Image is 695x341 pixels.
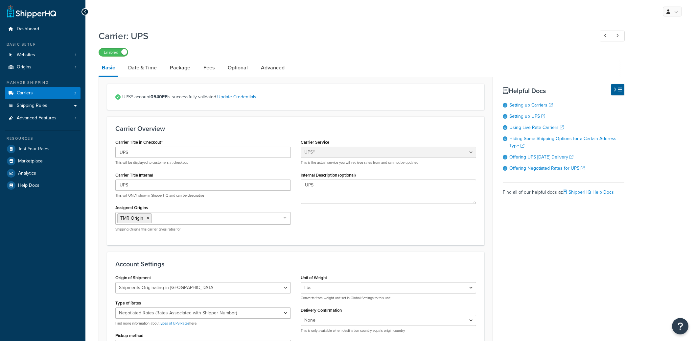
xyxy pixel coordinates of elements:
li: Websites [5,49,81,61]
label: Carrier Title in Checkout [115,140,163,145]
a: Advanced [258,60,288,76]
a: Hiding Some Shipping Options for a Certain Address Type [509,135,616,149]
a: Fees [200,60,218,76]
span: 1 [75,52,76,58]
div: Manage Shipping [5,80,81,85]
h3: Account Settings [115,260,476,268]
span: UPS® account is successfully validated. [122,92,476,102]
label: Unit of Weight [301,275,327,280]
a: Next Record [612,31,625,41]
span: Marketplace [18,158,43,164]
span: Analytics [18,171,36,176]
a: Advanced Features1 [5,112,81,124]
div: Resources [5,136,81,141]
p: Find more information about here. [115,321,291,326]
a: Date & Time [125,60,160,76]
label: Pickup method [115,333,144,338]
span: 3 [74,90,76,96]
a: Carriers3 [5,87,81,99]
span: TMR Origin [120,215,143,222]
label: Enabled [99,48,128,56]
button: Hide Help Docs [611,84,624,95]
label: Internal Description (optional) [301,173,356,178]
a: Package [167,60,194,76]
p: This will ONLY show in ShipperHQ and can be descriptive [115,193,291,198]
span: Shipping Rules [17,103,47,109]
a: Websites1 [5,49,81,61]
h3: Helpful Docs [503,87,624,94]
a: ShipperHQ Help Docs [563,189,614,196]
a: Origins1 [5,61,81,73]
label: Carrier Service [301,140,329,145]
a: Types of UPS Rates [159,321,189,326]
label: Type of Rates [115,301,141,305]
a: Offering Negotiated Rates for UPS [509,165,585,172]
a: Setting up Carriers [509,102,553,109]
div: Basic Setup [5,42,81,47]
a: Basic [99,60,118,77]
a: Setting up UPS [509,113,545,120]
strong: 0540EE [151,93,167,100]
a: Shipping Rules [5,100,81,112]
span: Help Docs [18,183,39,188]
p: This will be displayed to customers at checkout [115,160,291,165]
h3: Carrier Overview [115,125,476,132]
div: Find all of our helpful docs at: [503,183,624,197]
p: This is only available when destination country equals origin country [301,328,476,333]
p: Converts from weight unit set in Global Settings to this unit [301,296,476,301]
p: This is the actual service you will retrieve rates from and can not be updated [301,160,476,165]
a: Optional [224,60,251,76]
label: Origin of Shipment [115,275,151,280]
li: Origins [5,61,81,73]
label: Assigned Origins [115,205,148,210]
span: 1 [75,115,76,121]
label: Delivery Confirmation [301,308,342,313]
span: Advanced Features [17,115,57,121]
button: Open Resource Center [672,318,688,334]
span: Test Your Rates [18,146,50,152]
a: Previous Record [600,31,613,41]
textarea: UPS [301,180,476,204]
span: Dashboard [17,26,39,32]
a: Test Your Rates [5,143,81,155]
p: Shipping Origins this carrier gives rates for [115,227,291,232]
span: Origins [17,64,32,70]
li: Advanced Features [5,112,81,124]
a: Using Live Rate Carriers [509,124,564,131]
span: 1 [75,64,76,70]
a: Analytics [5,167,81,179]
li: Carriers [5,87,81,99]
a: Marketplace [5,155,81,167]
label: Carrier Title Internal [115,173,153,178]
a: Update Credentials [217,93,256,100]
h1: Carrier: UPS [99,30,588,42]
span: Carriers [17,90,33,96]
span: Websites [17,52,35,58]
a: Help Docs [5,180,81,191]
a: Offering UPS [DATE] Delivery [509,154,573,160]
a: Dashboard [5,23,81,35]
